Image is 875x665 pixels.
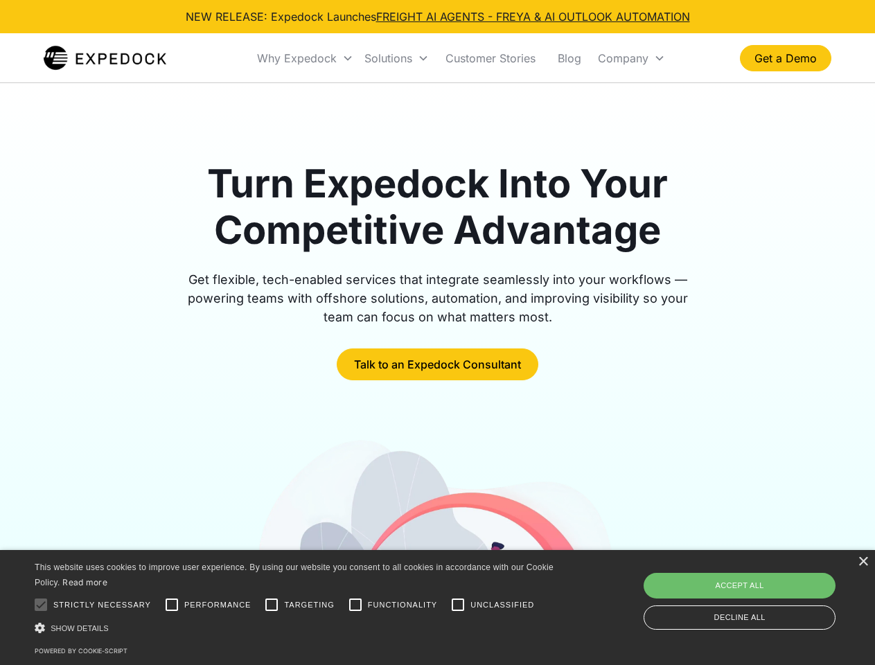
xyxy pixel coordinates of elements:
[592,35,671,82] div: Company
[434,35,547,82] a: Customer Stories
[186,8,690,25] div: NEW RELEASE: Expedock Launches
[44,44,166,72] img: Expedock Logo
[184,599,251,611] span: Performance
[644,515,875,665] iframe: Chat Widget
[257,51,337,65] div: Why Expedock
[740,45,831,71] a: Get a Demo
[364,51,412,65] div: Solutions
[44,44,166,72] a: home
[547,35,592,82] a: Blog
[251,35,359,82] div: Why Expedock
[172,270,704,326] div: Get flexible, tech-enabled services that integrate seamlessly into your workflows — powering team...
[284,599,334,611] span: Targeting
[368,599,437,611] span: Functionality
[35,621,558,635] div: Show details
[598,51,648,65] div: Company
[172,161,704,254] h1: Turn Expedock Into Your Competitive Advantage
[62,577,107,587] a: Read more
[337,348,538,380] a: Talk to an Expedock Consultant
[53,599,151,611] span: Strictly necessary
[359,35,434,82] div: Solutions
[470,599,534,611] span: Unclassified
[35,562,554,588] span: This website uses cookies to improve user experience. By using our website you consent to all coo...
[51,624,109,632] span: Show details
[35,647,127,655] a: Powered by cookie-script
[376,10,690,24] a: FREIGHT AI AGENTS - FREYA & AI OUTLOOK AUTOMATION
